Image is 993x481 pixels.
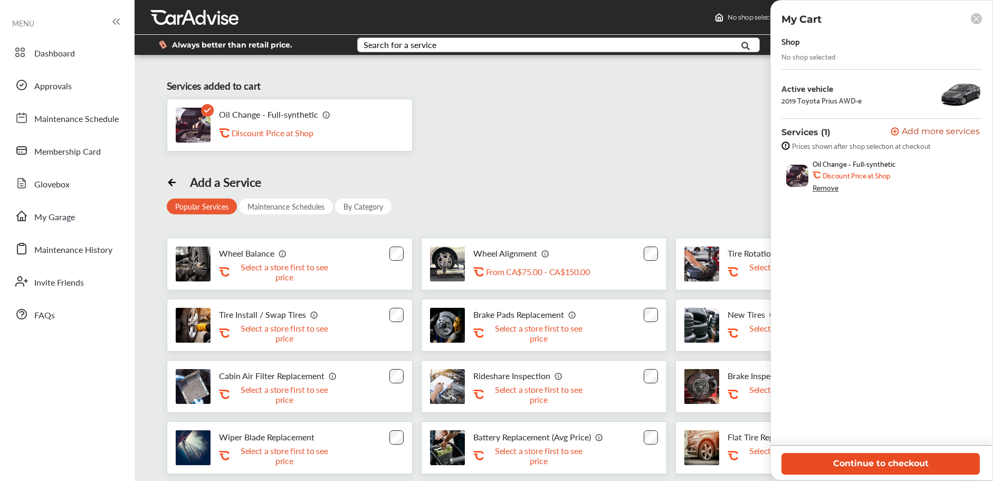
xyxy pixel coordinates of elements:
[684,308,719,343] img: new-tires-thumb.jpg
[473,371,550,381] p: Rideshare Inspection
[364,41,436,49] div: Search for a service
[9,268,124,295] a: Invite Friends
[239,199,333,214] div: Maintenance Schedules
[232,384,337,404] p: Select a store first to see price
[232,128,337,138] div: Discount Price at Shop
[902,127,980,137] span: Add more services
[430,369,465,404] img: rideshare-visual-inspection-thumb.jpg
[176,308,211,343] img: tire-install-swap-tires-thumb.jpg
[34,309,55,323] span: FAQs
[190,175,261,190] div: Add a Service
[310,310,319,319] img: info_icon_vector.svg
[684,369,719,404] img: brake-inspection-thumb.jpg
[728,248,776,258] p: Tire Rotation
[781,52,836,61] div: No shop selected
[940,78,982,110] img: 13470_st0640_046.jpg
[486,323,591,343] p: Select a store first to see price
[473,432,591,442] p: Battery Replacement (Avg Price)
[9,300,124,328] a: FAQs
[172,41,292,49] span: Always better than retail price.
[781,83,862,93] div: Active vehicle
[34,80,72,93] span: Approvals
[781,34,800,48] div: Shop
[684,247,719,281] img: tire-rotation-thumb.jpg
[781,127,830,137] p: Services (1)
[34,47,75,61] span: Dashboard
[769,310,778,319] img: info_icon_vector.svg
[34,211,75,224] span: My Garage
[232,323,337,343] p: Select a store first to see price
[568,310,577,319] img: info_icon_vector.svg
[715,13,723,22] img: header-home-logo.8d720a4f.svg
[12,19,34,27] span: MENU
[740,323,846,343] p: Select a store first to see price
[430,308,465,343] img: brake-pads-replacement-thumb.jpg
[473,248,537,258] p: Wheel Alignment
[891,127,982,137] a: Add more services
[781,96,862,105] div: 2019 Toyota Prius AWD-e
[34,112,119,126] span: Maintenance Schedule
[486,446,591,466] p: Select a store first to see price
[176,108,211,143] img: oil-change-thumb.jpg
[219,432,314,442] p: Wiper Blade Replacement
[9,137,124,164] a: Membership Card
[786,165,808,187] img: oil-change-thumb.jpg
[329,372,337,380] img: info_icon_vector.svg
[781,453,980,475] button: Continue to checkout
[9,202,124,230] a: My Garage
[740,262,846,282] p: Select a store first to see price
[219,109,318,119] p: Oil Change - Full-synthetic
[219,248,274,258] p: Wheel Balance
[219,309,306,319] p: Tire Install / Swap Tires
[9,104,124,131] a: Maintenance Schedule
[34,276,84,290] span: Invite Friends
[781,13,822,25] p: My Cart
[335,199,392,214] div: By Category
[34,145,101,159] span: Membership Card
[430,247,465,281] img: wheel-alignment-thumb.jpg
[740,384,846,404] p: Select a store first to see price
[167,79,261,93] div: Services added to cart
[740,446,846,466] p: Select a store first to see price
[781,142,790,150] img: info-strock.ef5ea3fe.svg
[322,110,331,119] img: info_icon_vector.svg
[728,309,765,319] p: New Tires
[232,446,337,466] p: Select a store first to see price
[813,183,838,192] div: Remove
[728,432,784,442] p: Flat Tire Repair
[176,247,211,281] img: tire-wheel-balance-thumb.jpg
[684,430,719,465] img: flat-tire-repair-thumb.jpg
[9,235,124,262] a: Maintenance History
[792,142,930,150] span: Prices shown after shop selection at checkout
[555,372,563,380] img: info_icon_vector.svg
[176,369,211,404] img: cabin-air-filter-replacement-thumb.jpg
[219,371,324,381] p: Cabin Air Filter Replacement
[541,249,550,258] img: info_icon_vector.svg
[728,13,780,22] span: No shop selected
[9,71,124,99] a: Approvals
[176,430,211,465] img: thumb_Wipers.jpg
[486,384,591,404] p: Select a store first to see price
[34,243,112,257] span: Maintenance History
[34,178,70,192] span: Glovebox
[813,159,896,168] span: Oil Change - Full-synthetic
[891,127,980,137] button: Add more services
[167,199,237,214] div: Popular Services
[823,171,890,180] b: Discount Price at Shop
[595,433,604,441] img: info_icon_vector.svg
[728,371,789,381] p: Brake Inspection
[473,309,564,319] p: Brake Pads Replacement
[9,39,124,66] a: Dashboard
[430,430,465,465] img: battery-replacement-thumb.jpg
[232,262,337,282] p: Select a store first to see price
[9,169,124,197] a: Glovebox
[279,249,287,258] img: info_icon_vector.svg
[159,40,167,49] img: dollor_label_vector.a70140d1.svg
[486,267,590,277] p: From CA$75.00 - CA$150.00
